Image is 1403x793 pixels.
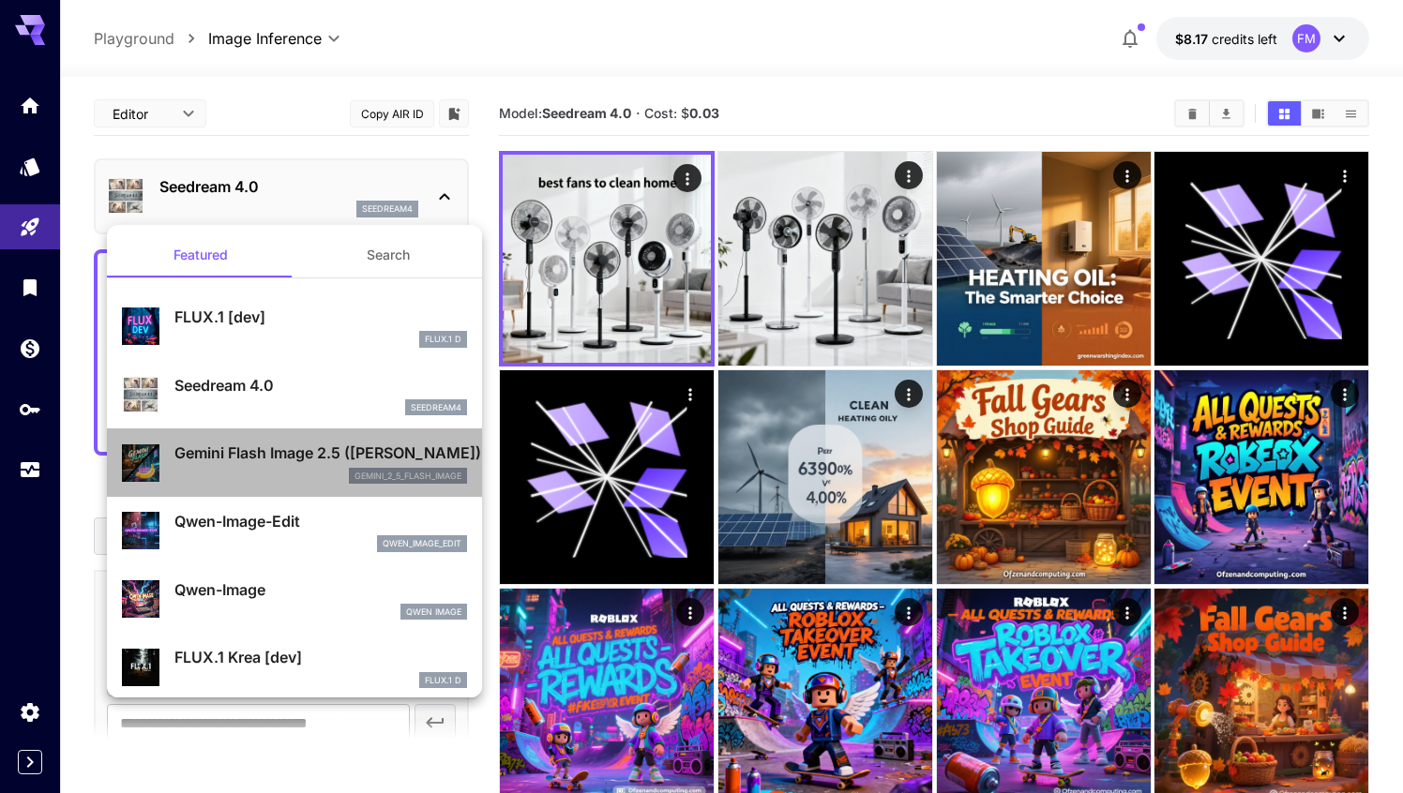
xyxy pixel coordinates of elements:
[174,646,467,668] p: FLUX.1 Krea [dev]
[294,232,482,277] button: Search
[406,606,461,619] p: Qwen Image
[425,674,461,687] p: FLUX.1 D
[174,441,467,464] p: Gemini Flash Image 2.5 ([PERSON_NAME])
[174,306,467,328] p: FLUX.1 [dev]
[383,537,461,550] p: qwen_image_edit
[122,571,467,628] div: Qwen-ImageQwen Image
[174,374,467,396] p: Seedream 4.0
[122,502,467,560] div: Qwen-Image-Editqwen_image_edit
[122,434,467,491] div: Gemini Flash Image 2.5 ([PERSON_NAME])gemini_2_5_flash_image
[411,401,461,414] p: seedream4
[107,232,294,277] button: Featured
[122,638,467,696] div: FLUX.1 Krea [dev]FLUX.1 D
[122,367,467,424] div: Seedream 4.0seedream4
[174,510,467,532] p: Qwen-Image-Edit
[122,298,467,355] div: FLUX.1 [dev]FLUX.1 D
[355,470,461,483] p: gemini_2_5_flash_image
[174,578,467,601] p: Qwen-Image
[425,333,461,346] p: FLUX.1 D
